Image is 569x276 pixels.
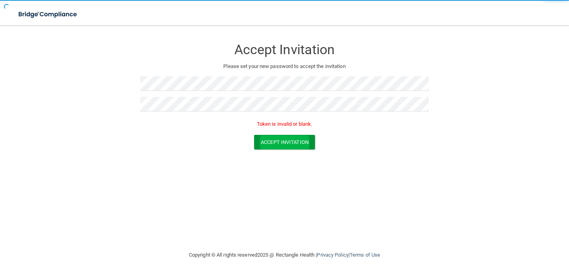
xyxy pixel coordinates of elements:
p: Please set your new password to accept the invitation [146,62,423,71]
a: Privacy Policy [317,252,348,258]
p: Token is invalid or blank. [140,119,429,129]
div: Copyright © All rights reserved 2025 @ Rectangle Health | | [140,242,429,268]
h3: Accept Invitation [140,42,429,57]
a: Terms of Use [350,252,380,258]
button: Accept Invitation [254,135,315,149]
img: bridge_compliance_login_screen.278c3ca4.svg [12,6,85,23]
